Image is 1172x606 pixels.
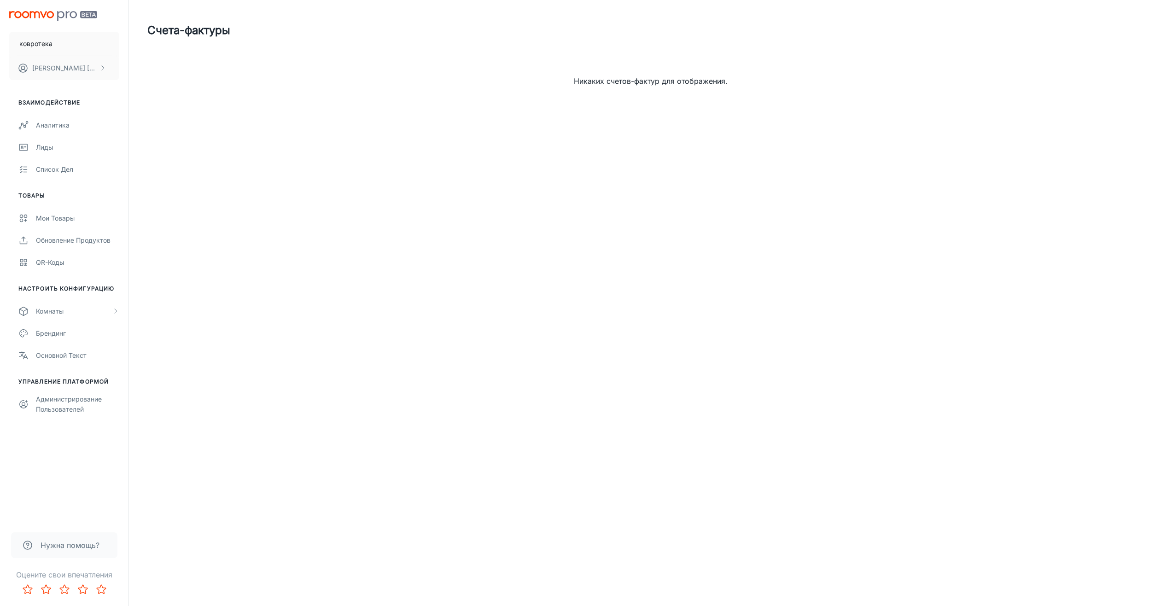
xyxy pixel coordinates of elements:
ya-tr-span: Взаимодействие [18,99,80,106]
button: [PERSON_NAME] [PERSON_NAME] [9,56,119,80]
ya-tr-span: Никаких счетов-фактур для отображения. [574,76,728,86]
ya-tr-span: [PERSON_NAME] [32,64,85,72]
ya-tr-span: ковротека [19,40,52,47]
img: Бета-версия Roomvo PRO [9,11,97,21]
ya-tr-span: [PERSON_NAME] [87,64,140,72]
ya-tr-span: Аналитика [36,121,70,129]
ya-tr-span: Счета-фактуры [147,23,230,37]
button: ковротека [9,32,119,56]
